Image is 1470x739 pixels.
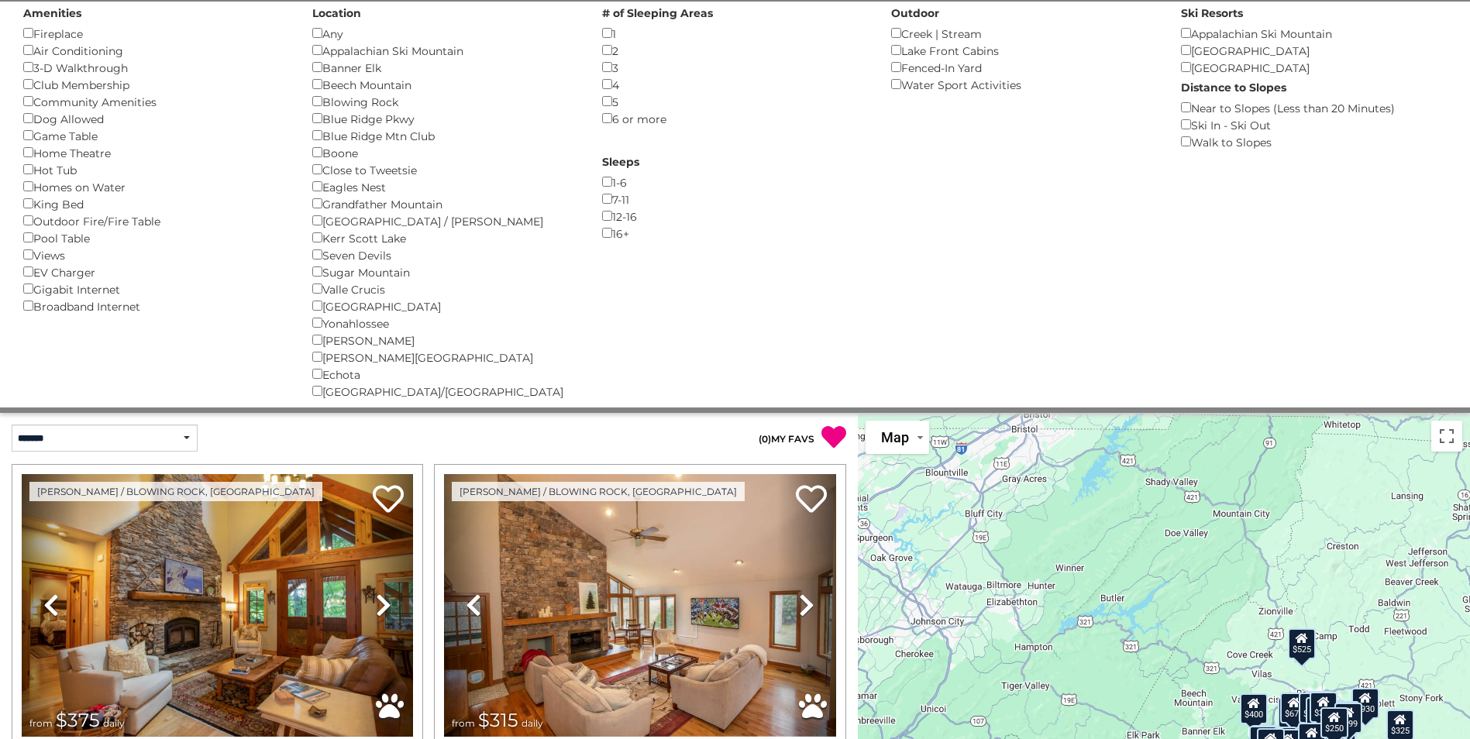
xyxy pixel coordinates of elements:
[602,191,868,208] div: 7-11
[312,161,578,178] div: Close to Tweetsie
[602,59,868,76] div: 3
[1240,693,1268,724] div: $400
[56,709,100,731] span: $375
[312,195,578,212] div: Grandfather Mountain
[23,161,289,178] div: Hot Tub
[373,483,404,517] a: Add to favorites
[891,25,1157,42] div: Creek | Stream
[312,127,578,144] div: Blue Ridge Mtn Club
[23,93,289,110] div: Community Amenities
[23,178,289,195] div: Homes on Water
[312,144,578,161] div: Boone
[22,474,413,737] img: thumbnail_163269168.jpeg
[881,429,909,445] span: Map
[891,59,1157,76] div: Fenced-In Yard
[602,25,868,42] div: 1
[23,297,289,315] div: Broadband Internet
[452,717,475,729] span: from
[29,717,53,729] span: from
[602,93,868,110] div: 5
[23,59,289,76] div: 3-D Walkthrough
[602,208,868,225] div: 12-16
[762,433,768,445] span: 0
[1181,5,1243,21] label: Ski Resorts
[1181,25,1447,42] div: Appalachian Ski Mountain
[312,349,578,366] div: [PERSON_NAME][GEOGRAPHIC_DATA]
[312,280,578,297] div: Valle Crucis
[312,42,578,59] div: Appalachian Ski Mountain
[1320,707,1348,738] div: $250
[312,110,578,127] div: Blue Ridge Pkwy
[891,76,1157,93] div: Water Sport Activities
[602,110,868,127] div: 6 or more
[1280,693,1308,724] div: $675
[312,59,578,76] div: Banner Elk
[312,25,578,42] div: Any
[23,144,289,161] div: Home Theatre
[23,110,289,127] div: Dog Allowed
[312,93,578,110] div: Blowing Rock
[1181,42,1447,59] div: [GEOGRAPHIC_DATA]
[23,212,289,229] div: Outdoor Fire/Fire Table
[452,482,745,501] a: [PERSON_NAME] / Blowing Rock, [GEOGRAPHIC_DATA]
[23,25,289,42] div: Fireplace
[23,229,289,246] div: Pool Table
[23,246,289,263] div: Views
[23,42,289,59] div: Air Conditioning
[1351,688,1379,719] div: $930
[1306,697,1334,728] div: $695
[312,332,578,349] div: [PERSON_NAME]
[312,263,578,280] div: Sugar Mountain
[23,127,289,144] div: Game Table
[602,42,868,59] div: 2
[312,315,578,332] div: Yonahlossee
[1181,133,1447,150] div: Walk to Slopes
[891,5,939,21] label: Outdoor
[522,717,543,729] span: daily
[23,76,289,93] div: Club Membership
[312,297,578,315] div: [GEOGRAPHIC_DATA]
[312,76,578,93] div: Beech Mountain
[602,76,868,93] div: 4
[312,229,578,246] div: Kerr Scott Lake
[1334,703,1362,734] div: $299
[602,225,868,242] div: 16+
[1277,697,1305,728] div: $315
[312,178,578,195] div: Eagles Nest
[602,154,639,170] label: Sleeps
[312,366,578,383] div: Echota
[312,5,361,21] label: Location
[23,280,289,297] div: Gigabit Internet
[1181,59,1447,76] div: [GEOGRAPHIC_DATA]
[759,433,771,445] span: ( )
[23,263,289,280] div: EV Charger
[312,246,578,263] div: Seven Devils
[796,483,827,517] a: Add to favorites
[602,5,713,21] label: # of Sleeping Areas
[602,174,868,191] div: 1-6
[866,421,929,454] button: Change map style
[891,42,1157,59] div: Lake Front Cabins
[29,482,322,501] a: [PERSON_NAME] / Blowing Rock, [GEOGRAPHIC_DATA]
[103,717,125,729] span: daily
[312,383,578,400] div: [GEOGRAPHIC_DATA]/[GEOGRAPHIC_DATA]
[1181,80,1286,95] label: Distance to Slopes
[1331,701,1359,732] div: $226
[1181,116,1447,133] div: Ski In - Ski Out
[759,433,814,445] a: (0)MY FAVS
[23,5,81,21] label: Amenities
[444,474,835,737] img: thumbnail_163280322.jpeg
[312,212,578,229] div: [GEOGRAPHIC_DATA] / [PERSON_NAME]
[1288,628,1316,659] div: $525
[1310,692,1337,723] div: $380
[1431,421,1462,452] button: Toggle fullscreen view
[1299,693,1327,724] div: $315
[478,709,518,731] span: $315
[1181,99,1447,116] div: Near to Slopes (Less than 20 Minutes)
[23,195,289,212] div: King Bed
